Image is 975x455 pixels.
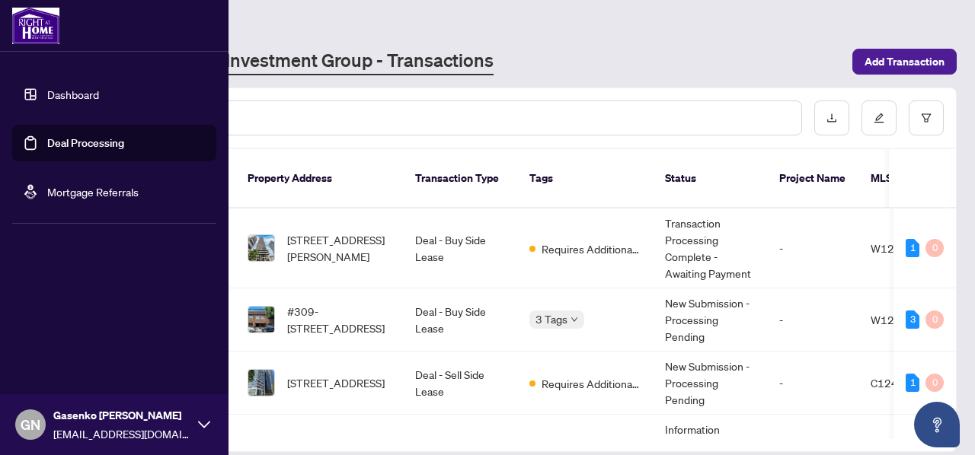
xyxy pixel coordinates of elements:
button: edit [862,100,897,135]
td: Deal - Buy Side Lease [403,208,517,288]
span: download [826,113,837,123]
span: [STREET_ADDRESS][PERSON_NAME] [287,231,391,265]
button: Open asap [914,402,960,447]
td: Deal - Buy Side Lease [403,288,517,352]
span: Requires Additional Docs [542,375,641,392]
img: thumbnail-img [248,307,274,332]
div: 3 [906,310,919,329]
img: thumbnail-img [248,235,274,261]
td: Deal - Sell Side Lease [403,352,517,415]
th: Property Address [235,149,403,208]
span: 3 Tags [535,310,567,328]
div: 1 [906,374,919,392]
td: - [767,352,858,415]
button: filter [909,100,944,135]
img: thumbnail-img [248,370,274,396]
div: 0 [925,239,944,257]
div: 0 [925,374,944,392]
td: Transaction Processing Complete - Awaiting Payment [653,208,767,288]
span: #309-[STREET_ADDRESS] [287,303,391,336]
span: Requires Additional Docs [542,240,641,257]
th: Project Name [767,149,858,208]
a: Deal Processing [47,136,124,150]
span: down [571,316,578,323]
span: Gasenko [PERSON_NAME] [53,407,190,424]
span: Add Transaction [865,49,945,74]
td: - [767,288,858,352]
span: GN [21,414,40,435]
a: Mortgage Referrals [47,185,139,199]
a: [PERSON_NAME] Investment Group - Transactions [79,48,494,75]
span: W12308725 [871,313,935,326]
th: Transaction Type [403,149,517,208]
div: 0 [925,310,944,329]
span: [STREET_ADDRESS] [287,374,385,391]
a: Dashboard [47,87,99,101]
th: Tags [517,149,653,208]
th: Status [653,149,767,208]
td: New Submission - Processing Pending [653,288,767,352]
button: Add Transaction [852,49,957,75]
span: [EMAIL_ADDRESS][DOMAIN_NAME] [53,425,190,442]
span: C12400920 [871,376,932,390]
div: 1 [906,239,919,257]
span: W12395711 [871,241,935,255]
img: logo [12,8,59,44]
td: - [767,208,858,288]
span: filter [921,113,932,123]
td: New Submission - Processing Pending [653,352,767,415]
button: download [814,100,849,135]
th: MLS # [858,149,950,208]
span: edit [874,113,884,123]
